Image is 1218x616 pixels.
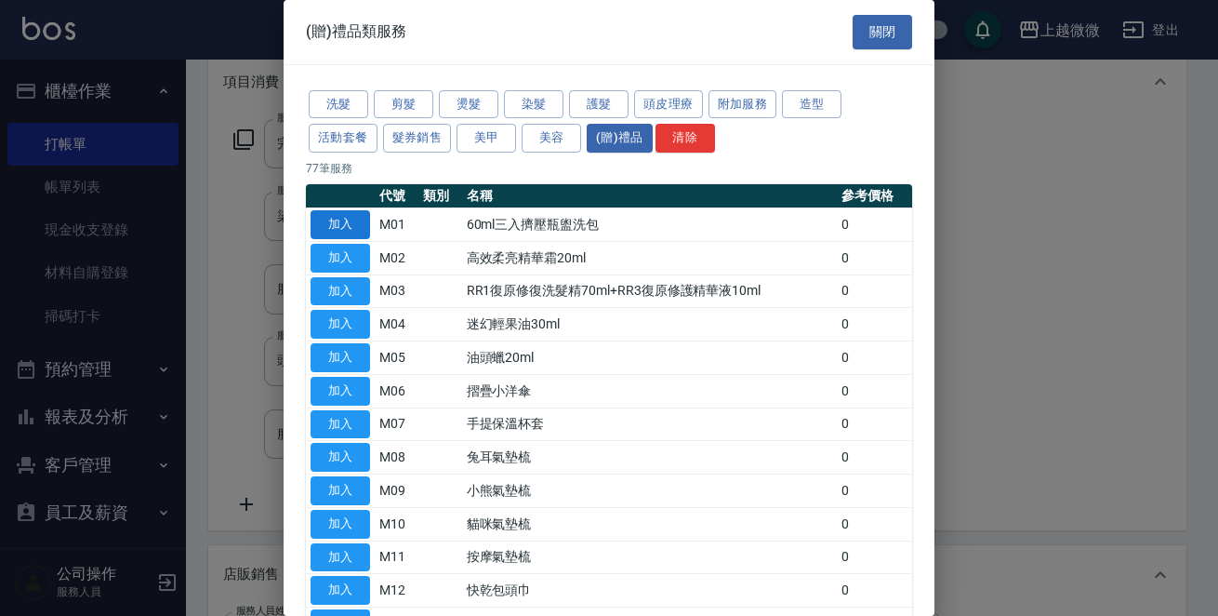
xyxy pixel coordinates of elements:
[837,408,912,441] td: 0
[462,308,837,341] td: 迷幻輕果油30ml
[853,15,912,49] button: 關閉
[375,275,418,308] td: M03
[457,124,516,153] button: 美甲
[462,241,837,275] td: 高效柔亮精華霜20ml
[375,241,418,275] td: M02
[306,22,406,41] span: (贈)禮品類服務
[837,574,912,608] td: 0
[462,374,837,408] td: 摺疊小洋傘
[311,210,370,239] button: 加入
[311,310,370,339] button: 加入
[375,341,418,375] td: M05
[837,441,912,475] td: 0
[375,541,418,574] td: M11
[708,90,777,119] button: 附加服務
[375,408,418,441] td: M07
[569,90,629,119] button: 護髮
[462,275,837,308] td: RR1復原修復洗髮精70ml+RR3復原修護精華液10ml
[311,510,370,539] button: 加入
[462,441,837,475] td: 兔耳氣墊梳
[655,124,715,153] button: 清除
[311,476,370,505] button: 加入
[311,410,370,439] button: 加入
[462,507,837,541] td: 貓咪氣墊梳
[462,341,837,375] td: 油頭蠟20ml
[311,377,370,406] button: 加入
[837,541,912,574] td: 0
[837,507,912,541] td: 0
[504,90,563,119] button: 染髮
[522,124,581,153] button: 美容
[375,374,418,408] td: M06
[375,208,418,242] td: M01
[462,408,837,441] td: 手提保溫杯套
[375,574,418,608] td: M12
[837,475,912,508] td: 0
[311,343,370,372] button: 加入
[311,244,370,273] button: 加入
[462,574,837,608] td: 快乾包頭巾
[837,208,912,242] td: 0
[634,90,703,119] button: 頭皮理療
[837,341,912,375] td: 0
[837,275,912,308] td: 0
[837,241,912,275] td: 0
[462,184,837,208] th: 名稱
[309,124,377,153] button: 活動套餐
[418,184,462,208] th: 類別
[374,90,433,119] button: 剪髮
[587,124,653,153] button: (贈)禮品
[311,576,370,605] button: 加入
[837,374,912,408] td: 0
[311,277,370,306] button: 加入
[462,541,837,574] td: 按摩氣墊梳
[782,90,841,119] button: 造型
[375,184,418,208] th: 代號
[837,184,912,208] th: 參考價格
[311,543,370,572] button: 加入
[375,308,418,341] td: M04
[306,160,912,177] p: 77 筆服務
[311,443,370,472] button: 加入
[375,441,418,475] td: M08
[439,90,498,119] button: 燙髮
[375,507,418,541] td: M10
[462,475,837,508] td: 小熊氣墊梳
[375,475,418,508] td: M09
[309,90,368,119] button: 洗髮
[383,124,452,153] button: 髮券銷售
[462,208,837,242] td: 60ml三入擠壓瓶盥洗包
[837,308,912,341] td: 0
